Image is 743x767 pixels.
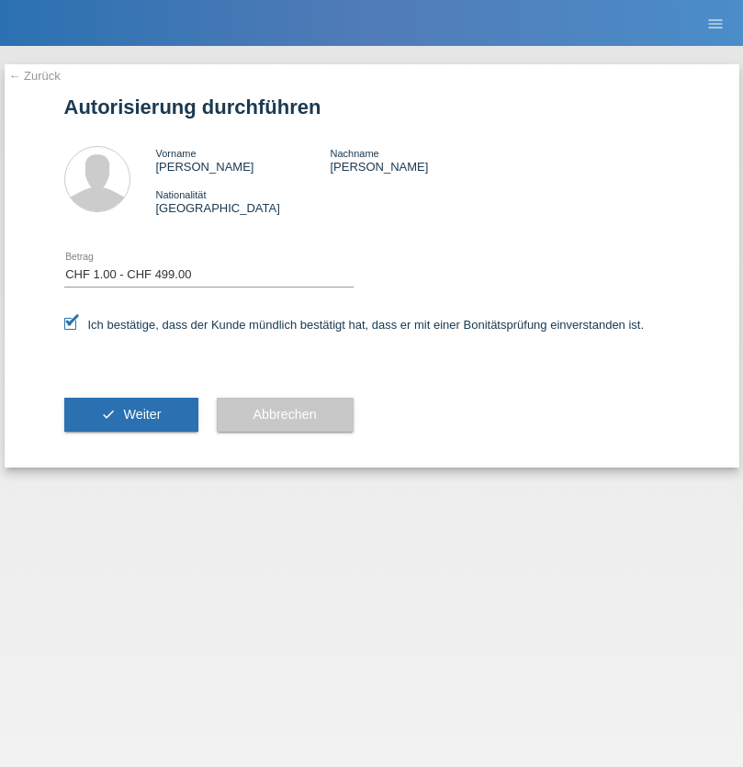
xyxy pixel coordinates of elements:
[706,15,725,33] i: menu
[64,318,645,332] label: Ich bestätige, dass der Kunde mündlich bestätigt hat, dass er mit einer Bonitätsprüfung einversta...
[9,69,61,83] a: ← Zurück
[156,189,207,200] span: Nationalität
[156,146,331,174] div: [PERSON_NAME]
[64,398,198,433] button: check Weiter
[330,146,504,174] div: [PERSON_NAME]
[217,398,354,433] button: Abbrechen
[156,187,331,215] div: [GEOGRAPHIC_DATA]
[330,148,378,159] span: Nachname
[697,17,734,28] a: menu
[64,96,680,118] h1: Autorisierung durchführen
[101,407,116,422] i: check
[123,407,161,422] span: Weiter
[156,148,197,159] span: Vorname
[253,407,317,422] span: Abbrechen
